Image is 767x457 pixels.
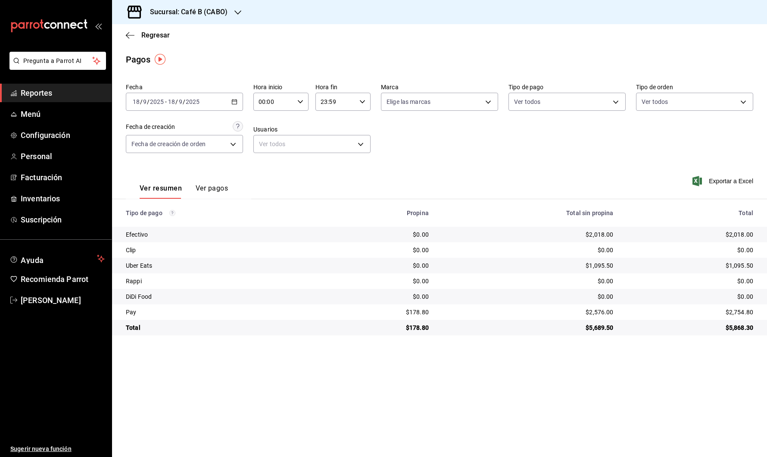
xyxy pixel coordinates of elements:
span: - [165,98,167,105]
span: / [175,98,178,105]
input: ---- [185,98,200,105]
input: -- [178,98,183,105]
div: $0.00 [443,246,614,254]
label: Hora fin [315,84,371,90]
span: Sugerir nueva función [10,444,105,454]
div: DiDi Food [126,292,318,301]
span: Regresar [141,31,170,39]
svg: Los pagos realizados con Pay y otras terminales son montos brutos. [169,210,175,216]
div: $178.80 [331,308,429,316]
div: $178.80 [331,323,429,332]
label: Hora inicio [253,84,309,90]
button: Regresar [126,31,170,39]
div: Total [627,210,753,216]
a: Pregunta a Parrot AI [6,63,106,72]
img: Tooltip marker [155,54,165,65]
div: $0.00 [331,261,429,270]
div: $0.00 [331,292,429,301]
div: Rappi [126,277,318,285]
div: Tipo de pago [126,210,318,216]
div: $5,868.30 [627,323,753,332]
div: $2,018.00 [627,230,753,239]
span: Recomienda Parrot [21,273,105,285]
span: / [183,98,185,105]
label: Marca [381,84,498,90]
input: ---- [150,98,164,105]
label: Usuarios [253,126,371,132]
label: Tipo de pago [508,84,626,90]
label: Tipo de orden [636,84,753,90]
div: Total sin propina [443,210,614,216]
span: Facturación [21,172,105,183]
span: Menú [21,108,105,120]
label: Fecha [126,84,243,90]
span: Configuración [21,129,105,141]
span: Personal [21,150,105,162]
span: Ver todos [514,97,540,106]
span: Inventarios [21,193,105,204]
div: $2,018.00 [443,230,614,239]
div: Ver todos [253,135,371,153]
div: $0.00 [443,277,614,285]
span: Ver todos [642,97,668,106]
div: $2,576.00 [443,308,614,316]
div: $0.00 [627,277,753,285]
div: Propina [331,210,429,216]
button: open_drawer_menu [95,22,102,29]
input: -- [143,98,147,105]
span: [PERSON_NAME] [21,294,105,306]
div: $0.00 [331,277,429,285]
div: $2,754.80 [627,308,753,316]
div: $0.00 [331,230,429,239]
div: $0.00 [627,246,753,254]
span: Pregunta a Parrot AI [23,56,93,66]
span: / [147,98,150,105]
button: Exportar a Excel [694,176,753,186]
span: Suscripción [21,214,105,225]
button: Pregunta a Parrot AI [9,52,106,70]
span: Elige las marcas [387,97,430,106]
div: $1,095.50 [443,261,614,270]
span: Fecha de creación de orden [131,140,206,148]
span: / [140,98,143,105]
div: Uber Eats [126,261,318,270]
div: Pay [126,308,318,316]
div: $0.00 [443,292,614,301]
span: Reportes [21,87,105,99]
div: $0.00 [627,292,753,301]
button: Ver pagos [196,184,228,199]
div: Efectivo [126,230,318,239]
div: Fecha de creación [126,122,175,131]
input: -- [168,98,175,105]
input: -- [132,98,140,105]
div: Total [126,323,318,332]
div: $1,095.50 [627,261,753,270]
button: Ver resumen [140,184,182,199]
div: Pagos [126,53,150,66]
div: Clip [126,246,318,254]
div: $0.00 [331,246,429,254]
div: navigation tabs [140,184,228,199]
span: Ayuda [21,254,94,264]
h3: Sucursal: Café B (CABO) [143,7,228,17]
div: $5,689.50 [443,323,614,332]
